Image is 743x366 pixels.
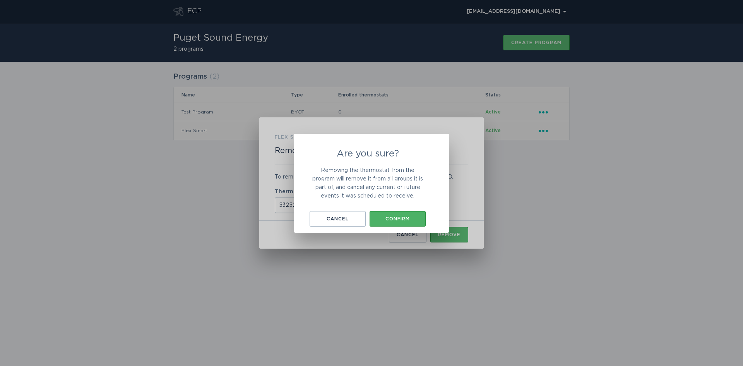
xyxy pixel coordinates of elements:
div: Are you sure? [294,134,449,233]
p: Removing the thermostat from the program will remove it from all groups it is part of, and cancel... [310,166,426,200]
div: Cancel [313,217,362,221]
button: Confirm [370,211,426,227]
h2: Are you sure? [310,149,426,158]
button: Cancel [310,211,366,227]
div: Confirm [373,217,422,221]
